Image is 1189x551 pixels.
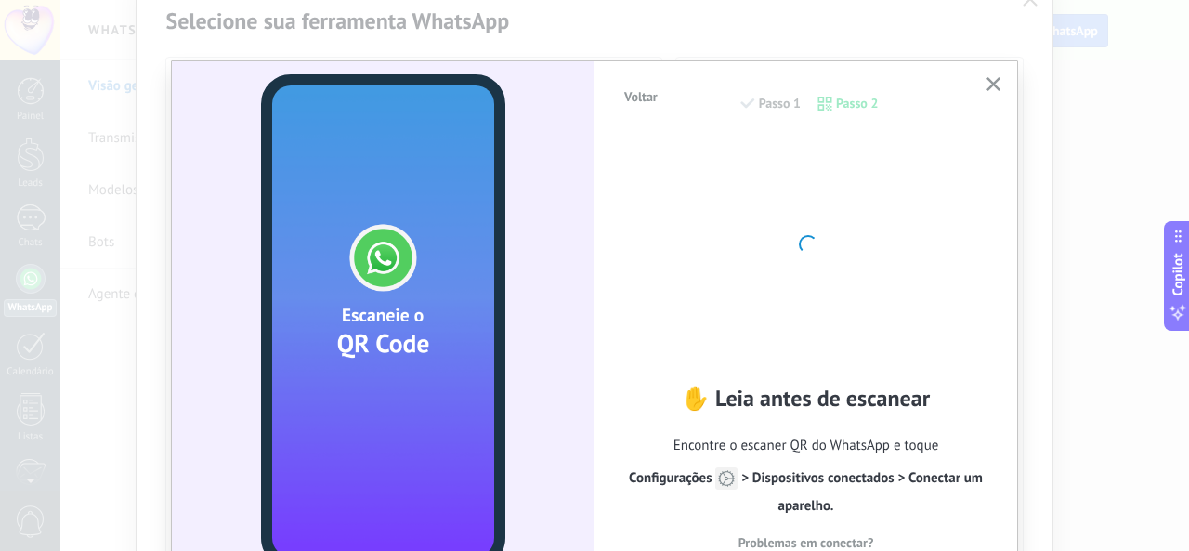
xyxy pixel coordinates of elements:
[624,90,658,103] span: Voltar
[622,432,989,520] span: Encontre o escaner QR do WhatsApp e toque
[1169,253,1187,295] span: Copilot
[629,469,738,487] span: Configurações
[629,469,983,515] span: > Dispositivos conectados > Conectar um aparelho.
[738,536,874,549] span: Problemas em conectar?
[622,384,989,413] h2: ✋ Leia antes de escanear
[616,83,666,111] button: Voltar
